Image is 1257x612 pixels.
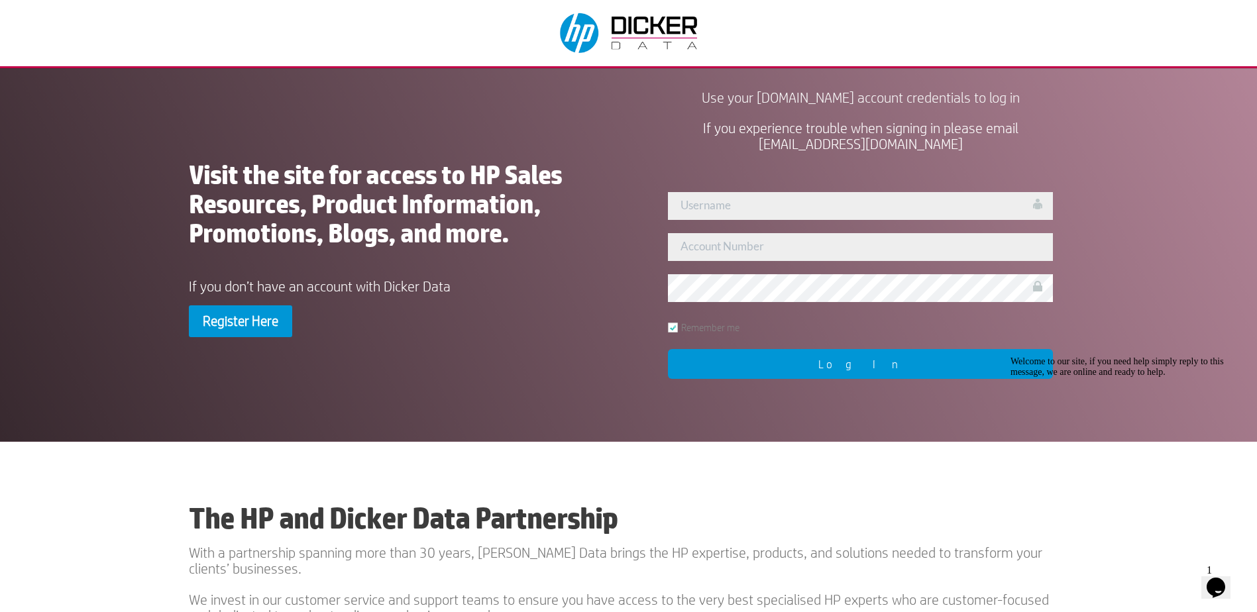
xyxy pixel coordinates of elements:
[668,349,1053,379] input: Log In
[702,89,1020,105] span: Use your [DOMAIN_NAME] account credentials to log in
[668,323,739,332] label: Remember me
[189,501,618,535] b: The HP and Dicker Data Partnership
[1201,559,1244,599] iframe: chat widget
[703,120,1018,152] span: If you experience trouble when signing in please email [EMAIL_ADDRESS][DOMAIN_NAME]
[189,544,1069,591] p: With a partnership spanning more than 30 years, [PERSON_NAME] Data brings the HP expertise, produ...
[5,5,219,26] span: Welcome to our site, if you need help simply reply to this message, we are online and ready to help.
[552,7,708,60] img: Dicker Data & HP
[668,192,1053,220] input: Username
[189,305,292,337] a: Register Here
[5,5,244,26] div: Welcome to our site, if you need help simply reply to this message, we are online and ready to help.
[1005,351,1244,552] iframe: chat widget
[668,233,1053,261] input: Account Number
[189,278,451,294] span: If you don’t have an account with Dicker Data
[189,160,604,254] h1: Visit the site for access to HP Sales Resources, Product Information, Promotions, Blogs, and more.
